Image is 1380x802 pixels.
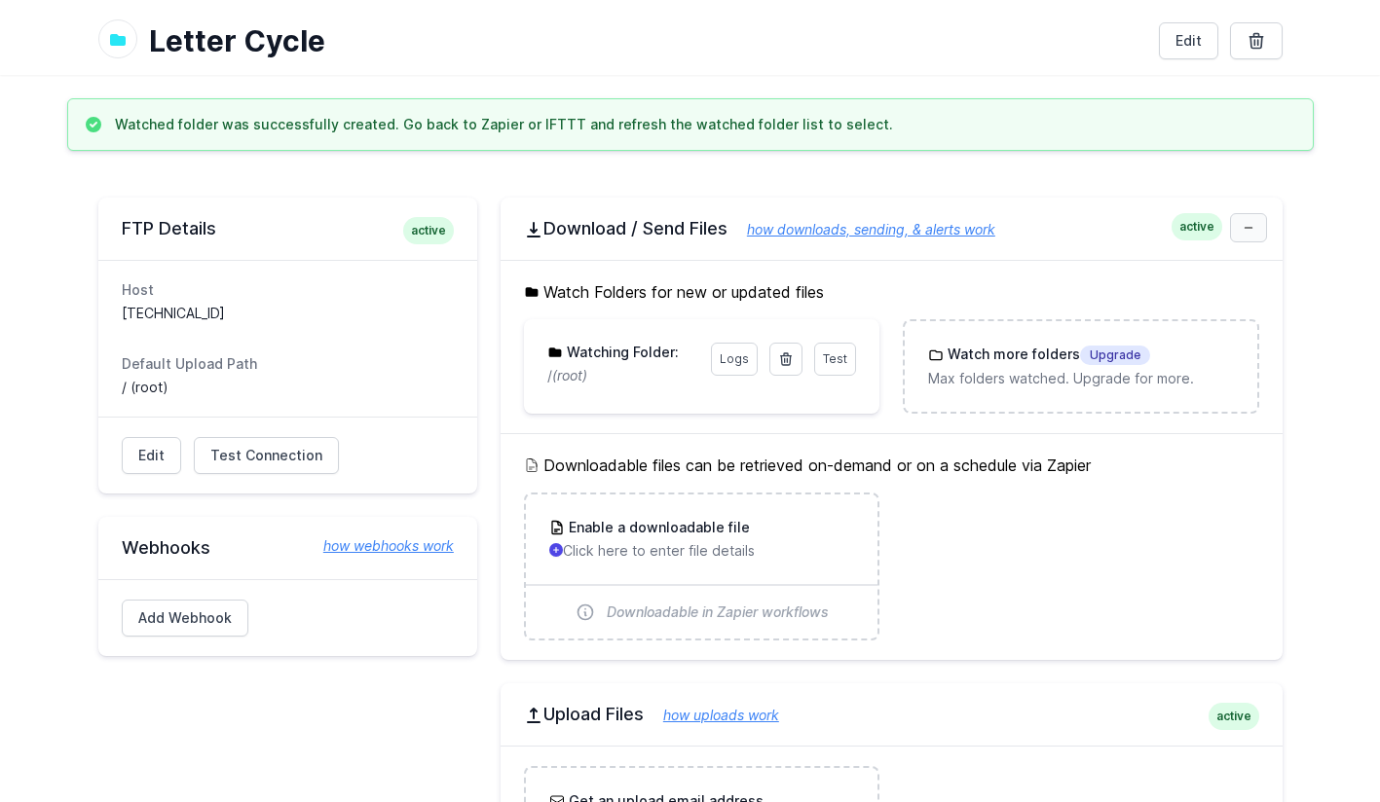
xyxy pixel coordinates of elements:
[524,454,1259,477] h5: Downloadable files can be retrieved on-demand or on a schedule via Zapier
[814,343,856,376] a: Test
[727,221,995,237] a: how downloads, sending, & alerts work
[1283,705,1357,779] iframe: Drift Widget Chat Controller
[1080,346,1150,365] span: Upgrade
[905,321,1256,412] a: Watch more foldersUpgrade Max folders watched. Upgrade for more.
[547,366,699,385] p: /
[1159,22,1218,59] a: Edit
[122,378,454,397] dd: / (root)
[552,367,587,383] i: (root)
[1172,213,1222,240] span: active
[524,217,1259,240] h2: Download / Send Files
[711,343,758,376] a: Logs
[565,518,750,537] h3: Enable a downloadable file
[524,280,1259,304] h5: Watch Folders for new or updated files
[122,437,181,474] a: Edit
[549,541,854,561] p: Click here to enter file details
[944,345,1150,365] h3: Watch more folders
[122,217,454,240] h2: FTP Details
[122,280,454,300] dt: Host
[403,217,454,244] span: active
[149,23,1143,58] h1: Letter Cycle
[526,494,877,638] a: Enable a downloadable file Click here to enter file details Downloadable in Zapier workflows
[304,536,454,556] a: how webhooks work
[1209,703,1259,730] span: active
[122,304,454,323] dd: [TECHNICAL_ID]
[524,703,1259,726] h2: Upload Files
[644,707,779,723] a: how uploads work
[823,351,847,366] span: Test
[122,600,248,637] a: Add Webhook
[122,536,454,560] h2: Webhooks
[563,343,679,362] h3: Watching Folder:
[122,354,454,374] dt: Default Upload Path
[928,369,1233,388] p: Max folders watched. Upgrade for more.
[194,437,339,474] a: Test Connection
[607,602,829,622] span: Downloadable in Zapier workflows
[115,115,893,134] h3: Watched folder was successfully created. Go back to Zapier or IFTTT and refresh the watched folde...
[210,446,322,465] span: Test Connection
